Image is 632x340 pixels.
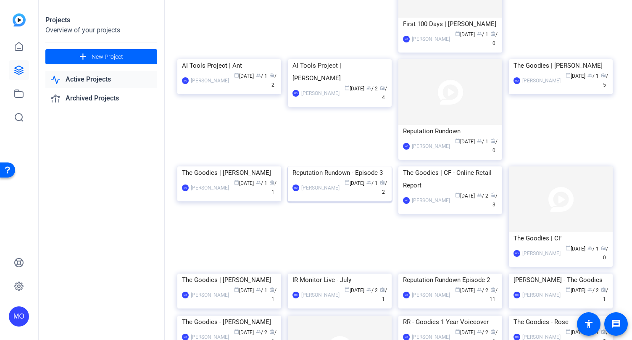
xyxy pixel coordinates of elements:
span: / 4 [380,86,387,100]
span: radio [269,329,274,334]
span: / 2 [380,180,387,195]
span: [DATE] [455,287,475,293]
span: group [366,180,371,185]
div: MO [513,292,520,298]
span: / 1 [256,287,267,293]
span: / 0 [601,246,608,261]
span: / 2 [477,193,488,199]
div: AI Tools Project | [PERSON_NAME] [292,59,387,84]
div: [PERSON_NAME] [522,291,561,299]
span: / 0 [490,32,498,46]
span: [DATE] [566,287,585,293]
span: group [587,287,592,292]
div: The Goodies - [PERSON_NAME] [182,316,276,328]
span: group [477,31,482,36]
span: group [256,180,261,185]
span: group [477,138,482,143]
span: / 1 [269,287,276,302]
span: [DATE] [345,287,364,293]
span: / 1 [256,73,267,79]
div: MO [292,184,299,191]
mat-icon: message [611,319,621,329]
span: / 2 [269,73,276,88]
div: The Goodies | [PERSON_NAME] [513,59,608,72]
span: [DATE] [455,329,475,335]
span: group [366,85,371,90]
span: radio [490,31,495,36]
span: calendar_today [345,85,350,90]
span: calendar_today [455,329,460,334]
span: / 1 [587,246,599,252]
button: New Project [45,49,157,64]
div: The Goodies | CF - Online Retail Report [403,166,498,192]
div: [PERSON_NAME] [301,291,340,299]
span: radio [490,192,495,198]
span: group [587,245,592,250]
span: calendar_today [455,192,460,198]
div: MO [182,292,189,298]
span: calendar_today [566,73,571,78]
span: calendar_today [455,138,460,143]
div: MO [292,292,299,298]
div: [PERSON_NAME] [522,249,561,258]
span: / 2 [477,329,488,335]
span: radio [269,73,274,78]
span: calendar_today [234,73,239,78]
div: [PERSON_NAME] [412,142,450,150]
span: group [477,192,482,198]
span: radio [601,73,606,78]
div: MO [513,250,520,257]
span: [DATE] [234,180,254,186]
span: calendar_today [345,180,350,185]
span: calendar_today [234,329,239,334]
span: calendar_today [455,287,460,292]
div: The Goodies | CF [513,232,608,245]
span: radio [601,287,606,292]
span: [DATE] [455,32,475,37]
div: IR Monitor Live - July [292,274,387,286]
div: [PERSON_NAME] [412,196,450,205]
span: / 3 [490,193,498,208]
span: radio [490,287,495,292]
span: / 2 [477,287,488,293]
div: [PERSON_NAME] [522,76,561,85]
mat-icon: accessibility [584,319,594,329]
div: MO [403,197,410,204]
div: RR - Goodies 1 Year Voiceover [403,316,498,328]
span: / 1 [477,139,488,145]
span: / 1 [477,32,488,37]
a: Archived Projects [45,90,157,107]
div: MO [292,90,299,97]
div: Reputation Rundown Episode 2 [403,274,498,286]
div: [PERSON_NAME] [191,291,229,299]
span: [DATE] [234,287,254,293]
div: First 100 Days | [PERSON_NAME] [403,18,498,30]
span: / 1 [269,180,276,195]
div: MO [403,36,410,42]
div: [PERSON_NAME] [412,35,450,43]
span: [DATE] [566,73,585,79]
span: calendar_today [566,245,571,250]
div: [PERSON_NAME] [191,76,229,85]
div: MO [182,77,189,84]
span: [DATE] [566,329,585,335]
span: [DATE] [345,180,364,186]
span: / 1 [587,73,599,79]
mat-icon: add [78,52,88,62]
div: MO [403,292,410,298]
div: MO [182,184,189,191]
span: group [477,287,482,292]
span: calendar_today [566,287,571,292]
span: group [256,73,261,78]
span: calendar_today [345,287,350,292]
span: group [256,329,261,334]
span: calendar_today [455,31,460,36]
div: MO [403,143,410,150]
span: radio [490,138,495,143]
span: radio [380,287,385,292]
div: Projects [45,15,157,25]
span: radio [380,85,385,90]
span: [DATE] [566,246,585,252]
span: / 1 [380,287,387,302]
div: Reputation Rundown [403,125,498,137]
